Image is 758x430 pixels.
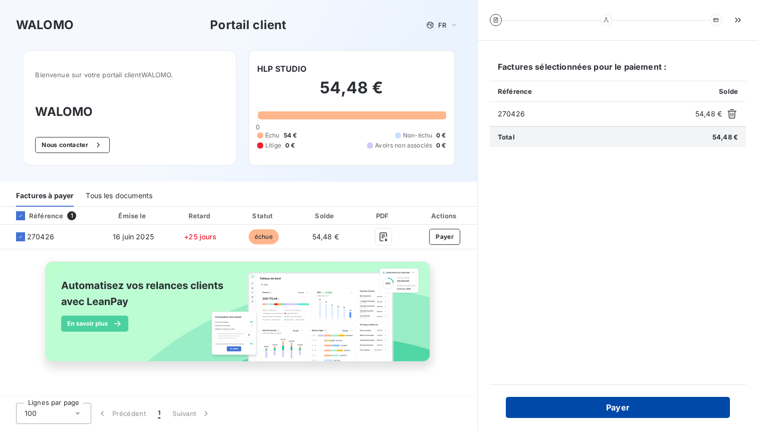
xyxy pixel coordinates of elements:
span: 100 [25,408,37,418]
h3: WALOMO [16,16,74,34]
span: Solde [719,87,738,95]
span: Référence [498,87,532,95]
h6: HLP STUDIO [257,63,307,75]
div: Factures à payer [16,186,74,207]
div: Solde [297,211,354,221]
span: +25 jours [184,232,216,241]
span: Litige [265,141,281,150]
button: Payer [506,397,730,418]
span: 0 € [436,141,446,150]
span: 16 juin 2025 [113,232,154,241]
span: Avoirs non associés [375,141,432,150]
div: Actions [413,211,477,221]
span: Total [498,133,515,141]
span: 1 [158,408,160,418]
h3: Portail client [210,16,286,34]
span: Échu [265,131,280,140]
img: banner [36,255,441,379]
span: 0 € [285,141,295,150]
span: 54,48 € [712,133,738,141]
span: 54,48 € [695,109,722,119]
div: Tous les documents [86,186,152,207]
span: Bienvenue sur votre portail client WALOMO . [35,71,224,79]
span: FR [438,21,446,29]
h3: WALOMO [35,103,224,121]
div: Référence [8,211,63,220]
span: 54 € [284,131,297,140]
button: Nous contacter [35,137,109,153]
span: 1 [67,211,76,220]
div: PDF [358,211,409,221]
div: Statut [234,211,293,221]
span: 0 [256,123,260,131]
span: échue [249,229,279,244]
button: 1 [152,403,166,424]
span: Non-échu [403,131,432,140]
button: Payer [429,229,460,245]
span: 54,48 € [312,232,339,241]
span: 270426 [498,109,691,119]
div: Émise le [100,211,166,221]
h6: Factures sélectionnées pour le paiement : [490,61,746,81]
h2: 54,48 € [257,78,446,108]
button: Précédent [91,403,152,424]
span: 0 € [436,131,446,140]
button: Suivant [166,403,217,424]
div: Retard [170,211,231,221]
span: 270426 [27,232,54,242]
